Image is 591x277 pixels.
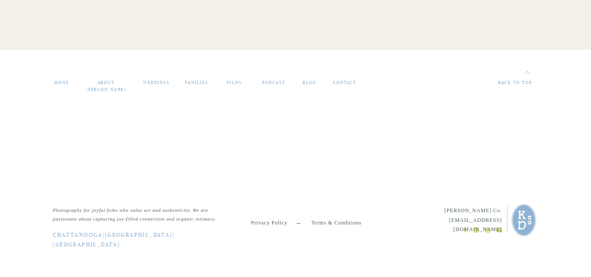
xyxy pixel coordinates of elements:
a: home [53,80,71,87]
a: films [222,80,247,87]
a: [GEOGRAPHIC_DATA] [105,233,173,238]
a: blog [302,80,318,87]
a: about [PERSON_NAME] [84,80,128,87]
a: weddings [142,80,171,87]
p: [PERSON_NAME] Co. [EMAIL_ADDRESS][DOMAIN_NAME] [417,206,502,224]
a: families [185,80,209,87]
a: back to top [481,80,532,87]
a: Chattanooga [53,233,103,238]
a: [GEOGRAPHIC_DATA] [53,242,121,248]
a: Privacy Policy [251,218,298,227]
i: Photography for joyful folks who value art and authenticity. We are passionate about capturing jo... [53,207,217,221]
a: Terms & Conditions [299,218,362,227]
h3: | | [53,231,218,238]
a: contact [331,80,359,87]
a: PODCAST [260,80,288,87]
